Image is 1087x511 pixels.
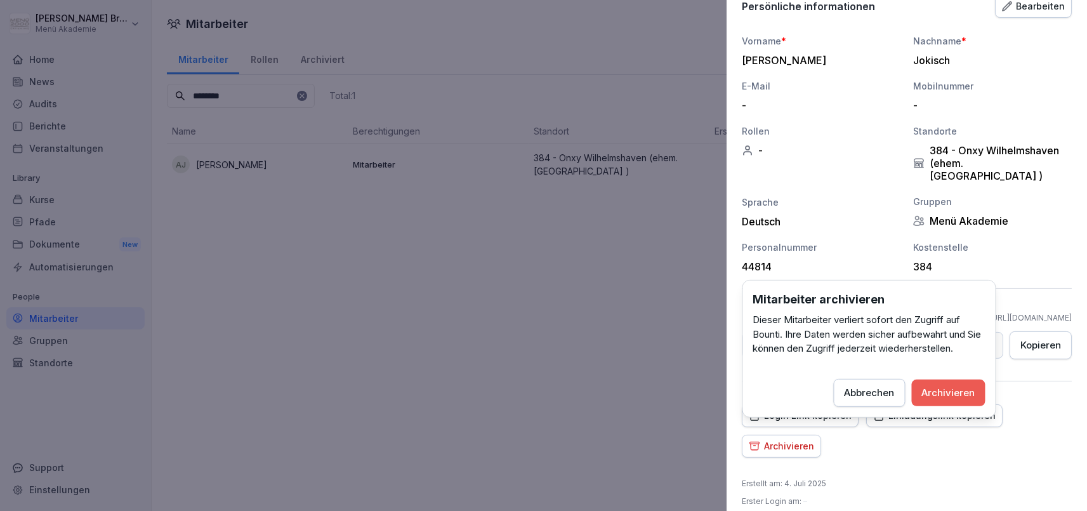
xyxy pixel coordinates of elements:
[742,144,900,157] div: -
[913,241,1072,254] div: Kostenstelle
[913,34,1072,48] div: Nachname
[912,379,985,406] button: Archivieren
[803,496,807,506] span: –
[742,124,900,138] div: Rollen
[742,241,900,254] div: Personalnummer
[913,215,1072,227] div: Menü Akademie
[845,385,895,399] div: Abbrechen
[742,478,826,489] p: Erstellt am : 4. Juli 2025
[913,144,1072,182] div: 384 - Onxy Wilhelmshaven (ehem. [GEOGRAPHIC_DATA] )
[742,260,894,273] div: 44814
[913,260,1065,273] div: 384
[913,124,1072,138] div: Standorte
[753,291,985,308] h3: Mitarbeiter archivieren
[742,496,807,507] p: Erster Login am :
[742,196,900,209] div: Sprache
[742,99,894,112] div: -
[922,385,975,399] div: Archivieren
[742,79,900,93] div: E-Mail
[989,312,1072,324] a: [URL][DOMAIN_NAME]
[913,79,1072,93] div: Mobilnummer
[742,215,900,228] div: Deutsch
[742,34,900,48] div: Vorname
[749,439,814,453] div: Archivieren
[1010,331,1072,359] button: Kopieren
[913,195,1072,208] div: Gruppen
[913,99,1065,112] div: -
[834,378,906,406] button: Abbrechen
[753,313,985,356] p: Dieser Mitarbeiter verliert sofort den Zugriff auf Bounti. Ihre Daten werden sicher aufbewahrt un...
[742,435,821,458] button: Archivieren
[913,54,1065,67] div: Jokisch
[742,54,894,67] div: [PERSON_NAME]
[1020,338,1061,352] div: Kopieren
